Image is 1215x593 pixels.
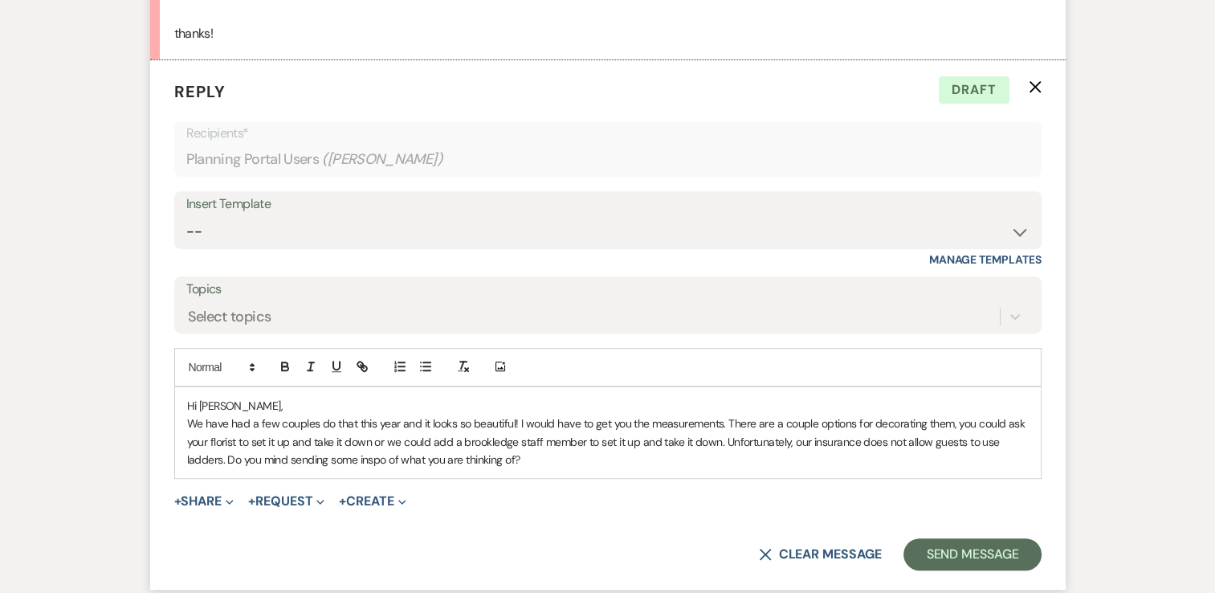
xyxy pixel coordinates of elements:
[174,495,181,508] span: +
[186,123,1029,144] p: Recipients*
[174,495,234,508] button: Share
[759,548,881,561] button: Clear message
[339,495,406,508] button: Create
[174,23,1042,44] p: thanks!
[903,538,1041,571] button: Send Message
[322,149,442,170] span: ( [PERSON_NAME] )
[929,252,1042,267] a: Manage Templates
[188,305,271,327] div: Select topics
[186,278,1029,301] label: Topics
[186,144,1029,175] div: Planning Portal Users
[187,397,1029,415] p: Hi [PERSON_NAME],
[248,495,255,508] span: +
[939,76,1009,104] span: Draft
[174,81,226,102] span: Reply
[248,495,324,508] button: Request
[187,415,1029,468] p: We have had a few couples do that this year and it looks so beautiful! I would have to get you th...
[186,193,1029,216] div: Insert Template
[339,495,346,508] span: +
